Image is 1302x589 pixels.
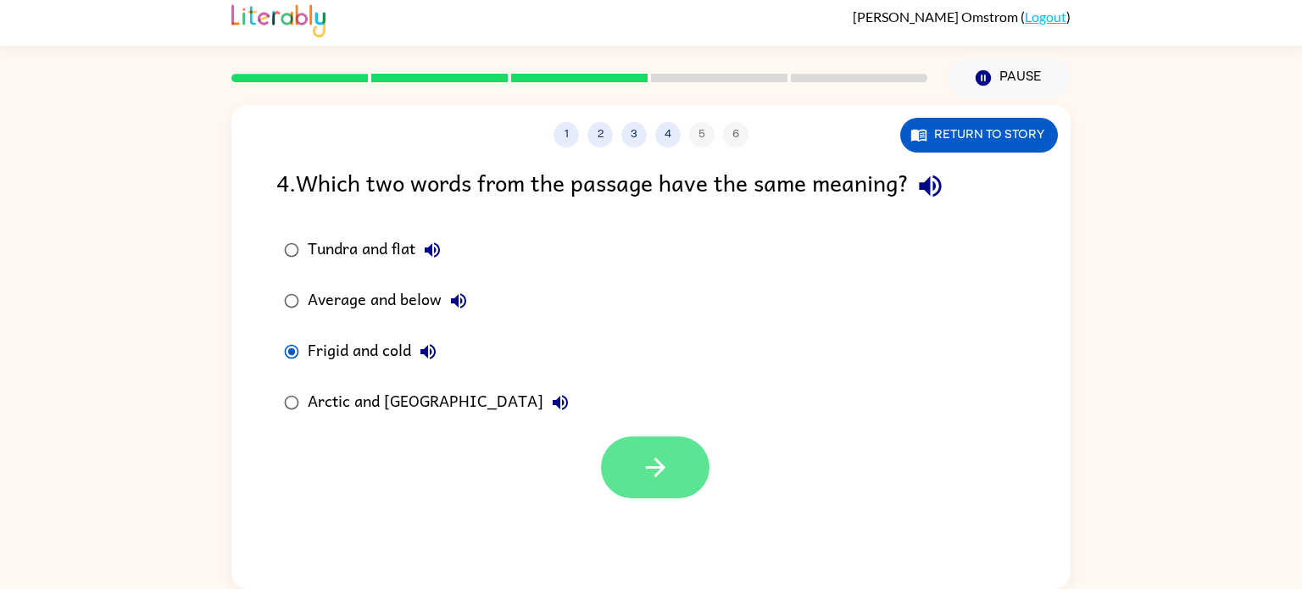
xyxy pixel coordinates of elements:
div: ( ) [853,8,1071,25]
div: Frigid and cold [308,335,445,369]
a: Logout [1025,8,1066,25]
button: 1 [554,122,579,147]
button: 2 [587,122,613,147]
button: 3 [621,122,647,147]
button: 4 [655,122,681,147]
button: Frigid and cold [411,335,445,369]
button: Average and below [442,284,476,318]
button: Pause [948,58,1071,97]
span: [PERSON_NAME] Omstrom [853,8,1021,25]
div: Arctic and [GEOGRAPHIC_DATA] [308,386,577,420]
button: Return to story [900,118,1058,153]
button: Arctic and [GEOGRAPHIC_DATA] [543,386,577,420]
div: Average and below [308,284,476,318]
div: Tundra and flat [308,233,449,267]
div: 4 . Which two words from the passage have the same meaning? [276,164,1026,208]
button: Tundra and flat [415,233,449,267]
